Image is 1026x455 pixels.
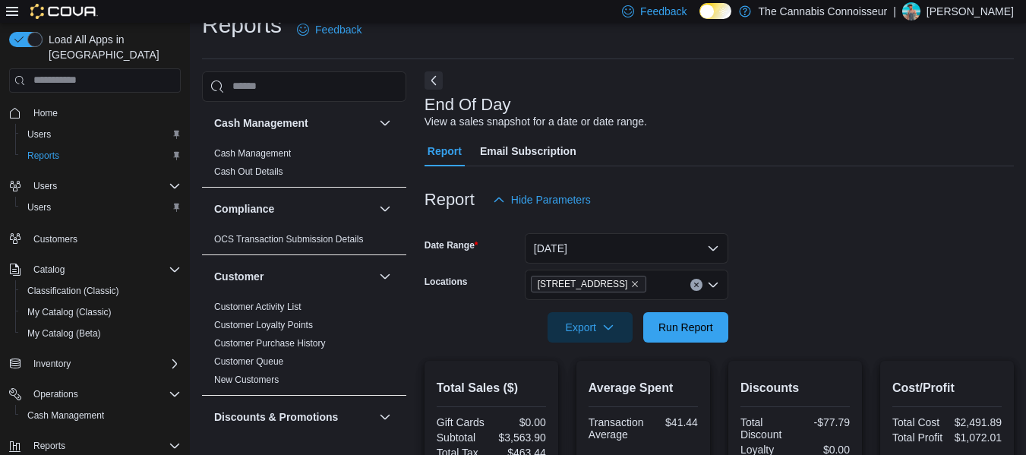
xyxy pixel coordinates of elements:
[494,416,546,428] div: $0.00
[33,440,65,452] span: Reports
[27,128,51,141] span: Users
[27,150,59,162] span: Reports
[21,147,181,165] span: Reports
[214,319,313,331] span: Customer Loyalty Points
[15,405,187,426] button: Cash Management
[214,320,313,330] a: Customer Loyalty Points
[15,197,187,218] button: Users
[214,201,274,216] h3: Compliance
[315,22,361,37] span: Feedback
[27,385,181,403] span: Operations
[437,416,488,428] div: Gift Cards
[376,200,394,218] button: Compliance
[27,306,112,318] span: My Catalog (Classic)
[21,125,181,144] span: Users
[511,192,591,207] span: Hide Parameters
[425,96,511,114] h3: End Of Day
[27,409,104,422] span: Cash Management
[589,379,698,397] h2: Average Spent
[214,148,291,159] a: Cash Management
[950,416,1002,428] div: $2,491.89
[27,230,84,248] a: Customers
[214,147,291,160] span: Cash Management
[21,282,181,300] span: Classification (Classic)
[214,301,301,313] span: Customer Activity List
[902,2,920,21] div: Joey Sytsma
[437,379,546,397] h2: Total Sales ($)
[27,437,71,455] button: Reports
[202,298,406,395] div: Customer
[893,2,896,21] p: |
[21,303,118,321] a: My Catalog (Classic)
[27,177,63,195] button: Users
[33,358,71,370] span: Inventory
[214,166,283,177] a: Cash Out Details
[658,320,713,335] span: Run Report
[950,431,1002,444] div: $1,072.01
[27,285,119,297] span: Classification (Classic)
[214,201,373,216] button: Compliance
[214,115,308,131] h3: Cash Management
[376,114,394,132] button: Cash Management
[3,227,187,249] button: Customers
[27,437,181,455] span: Reports
[21,303,181,321] span: My Catalog (Classic)
[27,355,77,373] button: Inventory
[538,276,628,292] span: [STREET_ADDRESS]
[214,234,364,245] a: OCS Transaction Submission Details
[428,136,462,166] span: Report
[548,312,633,343] button: Export
[27,229,181,248] span: Customers
[202,230,406,254] div: Compliance
[798,416,850,428] div: -$77.79
[480,136,576,166] span: Email Subscription
[214,355,283,368] span: Customer Queue
[699,3,731,19] input: Dark Mode
[202,10,282,40] h1: Reports
[202,144,406,187] div: Cash Management
[3,384,187,405] button: Operations
[214,442,254,453] a: Discounts
[589,416,644,441] div: Transaction Average
[33,233,77,245] span: Customers
[892,379,1002,397] h2: Cost/Profit
[557,312,623,343] span: Export
[43,32,181,62] span: Load All Apps in [GEOGRAPHIC_DATA]
[3,102,187,124] button: Home
[690,279,702,291] button: Clear input
[214,374,279,385] a: New Customers
[33,388,78,400] span: Operations
[214,409,338,425] h3: Discounts & Promotions
[214,356,283,367] a: Customer Queue
[30,4,98,19] img: Cova
[21,125,57,144] a: Users
[494,431,546,444] div: $3,563.90
[214,374,279,386] span: New Customers
[21,282,125,300] a: Classification (Classic)
[759,2,888,21] p: The Cannabis Connoisseur
[27,261,71,279] button: Catalog
[214,269,373,284] button: Customer
[21,324,181,343] span: My Catalog (Beta)
[15,145,187,166] button: Reports
[214,409,373,425] button: Discounts & Promotions
[21,198,57,216] a: Users
[21,406,110,425] a: Cash Management
[740,379,850,397] h2: Discounts
[376,408,394,426] button: Discounts & Promotions
[640,4,687,19] span: Feedback
[27,327,101,340] span: My Catalog (Beta)
[892,431,944,444] div: Total Profit
[425,239,478,251] label: Date Range
[892,416,944,428] div: Total Cost
[3,175,187,197] button: Users
[27,104,64,122] a: Home
[425,276,468,288] label: Locations
[437,431,488,444] div: Subtotal
[27,201,51,213] span: Users
[15,124,187,145] button: Users
[487,185,597,215] button: Hide Parameters
[27,355,181,373] span: Inventory
[740,416,792,441] div: Total Discount
[699,19,700,20] span: Dark Mode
